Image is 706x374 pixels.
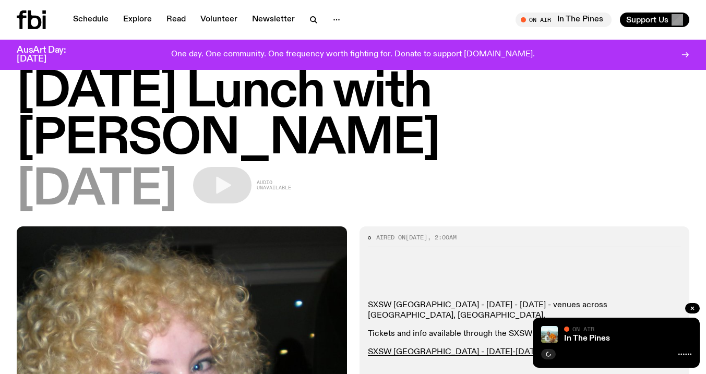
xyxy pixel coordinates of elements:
[368,329,681,339] p: Tickets and info available through the SXSW Website
[516,13,612,27] button: On AirIn The Pines
[257,180,291,190] span: Audio unavailable
[17,46,83,64] h3: AusArt Day: [DATE]
[246,13,301,27] a: Newsletter
[117,13,158,27] a: Explore
[572,325,594,332] span: On Air
[427,233,457,242] span: , 2:00am
[368,300,681,320] p: SXSW [GEOGRAPHIC_DATA] - [DATE] - [DATE] - venues across [GEOGRAPHIC_DATA], [GEOGRAPHIC_DATA].
[17,69,689,163] h1: [DATE] Lunch with [PERSON_NAME]
[620,13,689,27] button: Support Us
[160,13,192,27] a: Read
[376,233,405,242] span: Aired on
[194,13,244,27] a: Volunteer
[564,334,610,343] a: In The Pines
[405,233,427,242] span: [DATE]
[67,13,115,27] a: Schedule
[626,15,668,25] span: Support Us
[17,167,176,214] span: [DATE]
[171,50,535,59] p: One day. One community. One frequency worth fighting for. Donate to support [DOMAIN_NAME].
[368,348,542,356] a: SXSW [GEOGRAPHIC_DATA] - [DATE]-[DATE]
